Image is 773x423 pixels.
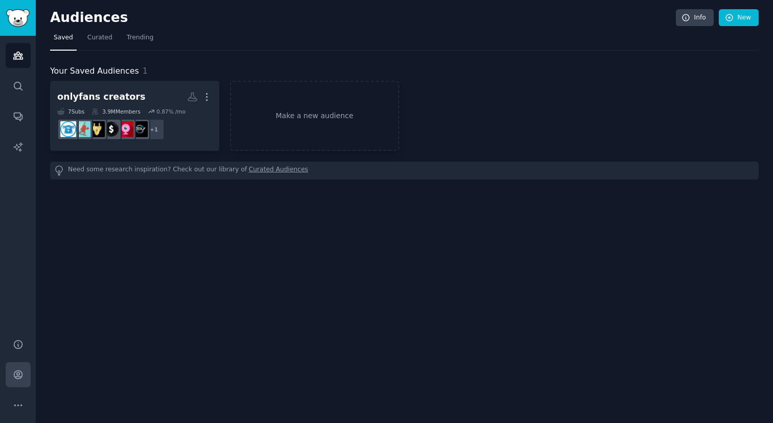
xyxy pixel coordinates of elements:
img: CamGirlProblems [118,121,133,137]
img: vdultcreators [89,121,105,137]
div: 3.9M Members [92,108,140,115]
a: Curated [84,30,116,51]
a: Trending [123,30,157,51]
h2: Audiences [50,10,676,26]
a: Make a new audience [230,81,399,151]
div: Need some research inspiration? Check out our library of [50,162,759,180]
img: CreatorsAdvice [75,121,90,137]
img: sidehustle [103,121,119,137]
a: onlyfans creators7Subs3.9MMembers0.87% /mo+1Premium_PPV_onlyfansCamGirlProblemssidehustlevdultcre... [50,81,219,151]
span: 1 [143,66,148,76]
div: 0.87 % /mo [156,108,186,115]
span: Curated [87,33,112,42]
a: Saved [50,30,77,51]
div: + 1 [143,119,165,140]
a: Curated Audiences [249,165,308,176]
div: 7 Sub s [57,108,84,115]
a: New [719,9,759,27]
span: Your Saved Audiences [50,65,139,78]
a: Info [676,9,714,27]
img: Premium_PPV_onlyfans [132,121,148,137]
img: onlyfansadvice [60,121,76,137]
img: GummySearch logo [6,9,30,27]
span: Saved [54,33,73,42]
span: Trending [127,33,153,42]
div: onlyfans creators [57,91,145,103]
